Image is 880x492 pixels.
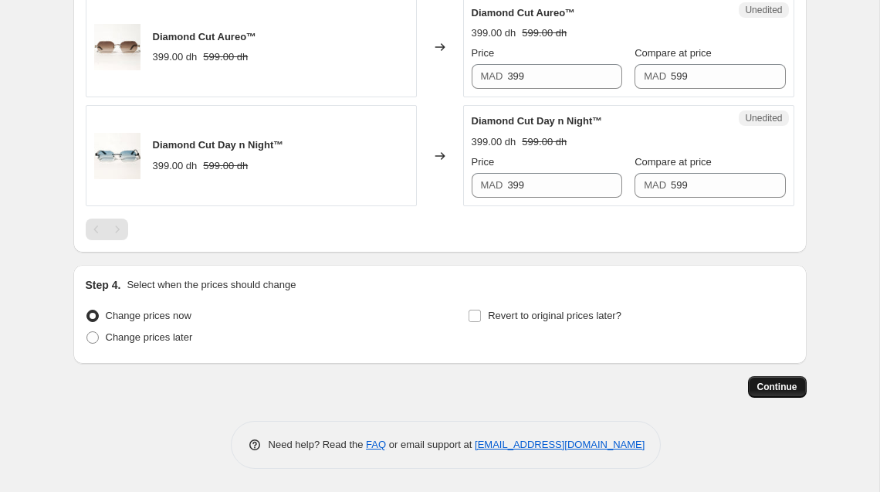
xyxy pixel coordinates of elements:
[481,179,503,191] span: MAD
[635,156,712,168] span: Compare at price
[106,331,193,343] span: Change prices later
[86,219,128,240] nav: Pagination
[127,277,296,293] p: Select when the prices should change
[472,47,495,59] span: Price
[203,49,248,65] strike: 599.00 dh
[472,134,516,150] div: 399.00 dh
[745,112,782,124] span: Unedited
[153,31,257,42] span: Diamond Cut Aureo™
[366,439,386,450] a: FAQ
[386,439,475,450] span: or email support at
[94,133,140,179] img: DSC00736_80x.jpg
[269,439,367,450] span: Need help? Read the
[488,310,621,321] span: Revert to original prices later?
[153,158,198,174] div: 399.00 dh
[745,4,782,16] span: Unedited
[644,70,666,82] span: MAD
[522,134,567,150] strike: 599.00 dh
[475,439,645,450] a: [EMAIL_ADDRESS][DOMAIN_NAME]
[481,70,503,82] span: MAD
[203,158,248,174] strike: 599.00 dh
[106,310,191,321] span: Change prices now
[94,24,140,70] img: DSC00675_2_80x.jpg
[522,25,567,41] strike: 599.00 dh
[644,179,666,191] span: MAD
[472,25,516,41] div: 399.00 dh
[472,7,576,19] span: Diamond Cut Aureo™
[86,277,121,293] h2: Step 4.
[153,49,198,65] div: 399.00 dh
[635,47,712,59] span: Compare at price
[472,156,495,168] span: Price
[153,139,284,151] span: Diamond Cut Day n Night™
[748,376,807,398] button: Continue
[757,381,797,393] span: Continue
[472,115,603,127] span: Diamond Cut Day n Night™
